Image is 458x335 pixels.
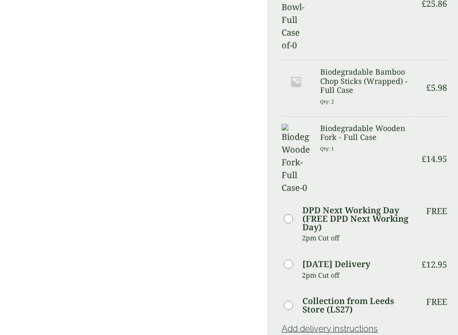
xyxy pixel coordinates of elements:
small: Qty: 2 [320,98,334,105]
label: [DATE] Delivery [302,260,370,268]
bdi: 12.95 [422,259,447,270]
h3: Biodegradable Wooden Fork - Full Case [320,124,411,142]
span: £ [426,82,431,93]
bdi: 5.98 [426,82,447,93]
label: DPD Next Working Day (FREE DPD Next Working Day) [302,206,411,232]
h3: Biodegradable Bamboo Chop Sticks (Wrapped) - Full Case [320,67,411,95]
a: Add delivery instructions [282,324,378,334]
p: Free [426,297,447,307]
bdi: 14.95 [422,153,447,165]
span: £ [422,153,426,165]
small: Qty: 1 [320,145,334,152]
p: 2pm Cut off [302,269,411,282]
p: 2pm Cut off [302,232,411,244]
img: Biodegradable Wooden Fork-Full Case-0 [282,124,310,194]
p: Free [426,206,447,216]
label: Collection from Leeds Store (LS27) [302,297,411,314]
img: Placeholder [282,67,310,96]
span: £ [422,259,426,270]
